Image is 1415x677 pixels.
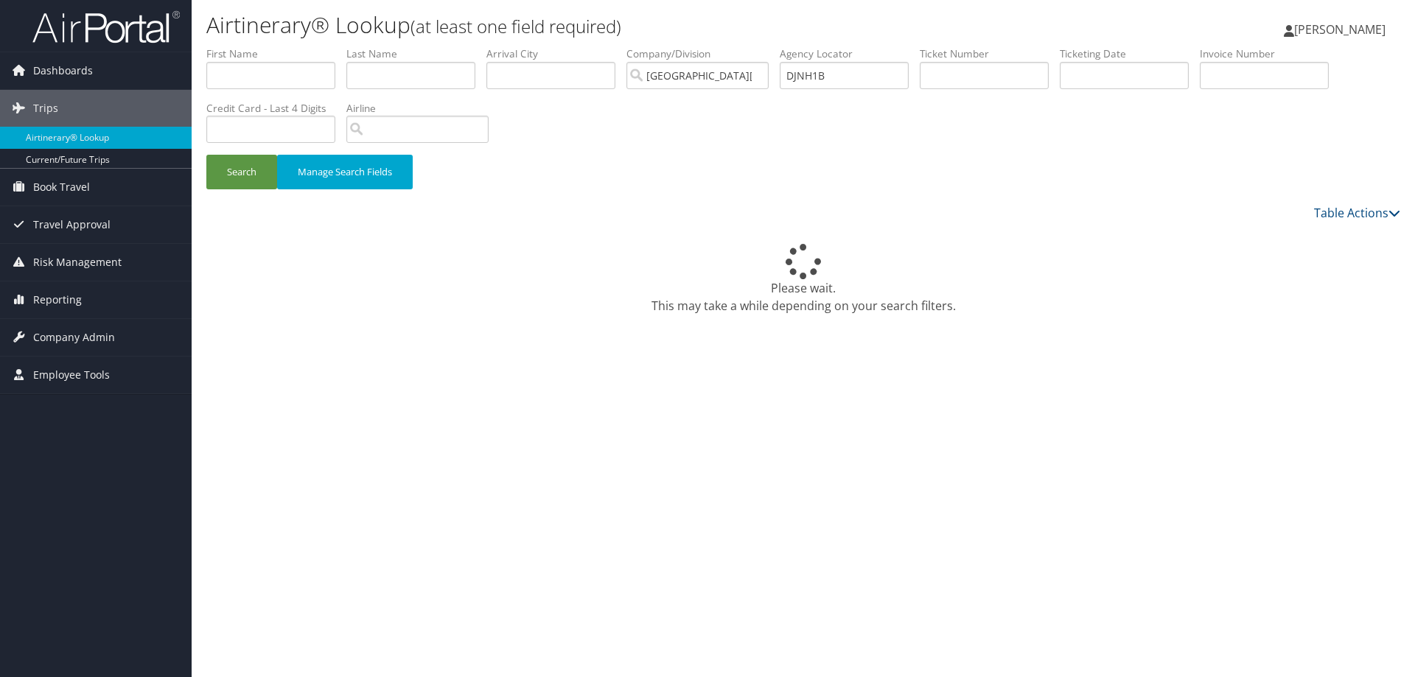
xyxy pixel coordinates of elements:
[33,90,58,127] span: Trips
[32,10,180,44] img: airportal-logo.png
[206,155,277,189] button: Search
[33,281,82,318] span: Reporting
[626,46,780,61] label: Company/Division
[920,46,1060,61] label: Ticket Number
[346,101,500,116] label: Airline
[33,357,110,393] span: Employee Tools
[33,244,122,281] span: Risk Management
[1314,205,1400,221] a: Table Actions
[410,14,621,38] small: (at least one field required)
[33,319,115,356] span: Company Admin
[206,101,346,116] label: Credit Card - Last 4 Digits
[486,46,626,61] label: Arrival City
[1200,46,1340,61] label: Invoice Number
[206,244,1400,315] div: Please wait. This may take a while depending on your search filters.
[1294,21,1386,38] span: [PERSON_NAME]
[1284,7,1400,52] a: [PERSON_NAME]
[206,46,346,61] label: First Name
[780,46,920,61] label: Agency Locator
[33,206,111,243] span: Travel Approval
[1060,46,1200,61] label: Ticketing Date
[346,46,486,61] label: Last Name
[206,10,1002,41] h1: Airtinerary® Lookup
[277,155,413,189] button: Manage Search Fields
[33,169,90,206] span: Book Travel
[33,52,93,89] span: Dashboards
